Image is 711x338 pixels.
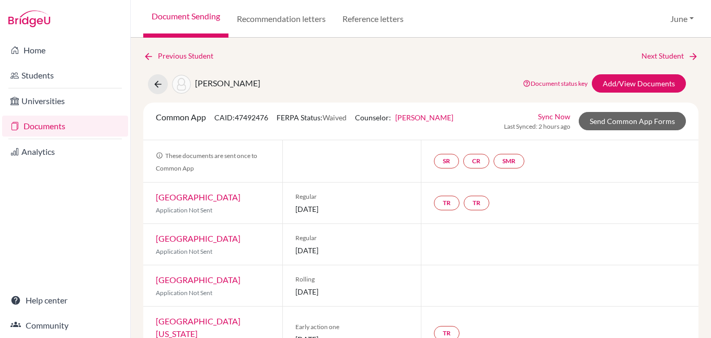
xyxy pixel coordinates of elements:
[323,113,347,122] span: Waived
[2,315,128,336] a: Community
[295,192,409,201] span: Regular
[2,91,128,111] a: Universities
[2,141,128,162] a: Analytics
[504,122,570,131] span: Last Synced: 2 hours ago
[156,247,212,255] span: Application Not Sent
[295,233,409,243] span: Regular
[395,113,453,122] a: [PERSON_NAME]
[277,113,347,122] span: FERPA Status:
[156,112,206,122] span: Common App
[195,78,260,88] span: [PERSON_NAME]
[463,154,489,168] a: CR
[156,233,240,243] a: [GEOGRAPHIC_DATA]
[214,113,268,122] span: CAID: 47492476
[666,9,698,29] button: June
[355,113,453,122] span: Counselor:
[143,50,222,62] a: Previous Student
[156,152,257,172] span: These documents are sent once to Common App
[8,10,50,27] img: Bridge-U
[538,111,570,122] a: Sync Now
[295,204,409,215] span: [DATE]
[156,192,240,202] a: [GEOGRAPHIC_DATA]
[156,289,212,297] span: Application Not Sent
[579,112,686,130] a: Send Common App Forms
[156,206,212,214] span: Application Not Sent
[434,154,459,168] a: SR
[641,50,698,62] a: Next Student
[523,80,588,87] a: Document status key
[2,290,128,311] a: Help center
[295,245,409,256] span: [DATE]
[156,275,240,285] a: [GEOGRAPHIC_DATA]
[464,196,489,210] a: TR
[295,286,409,297] span: [DATE]
[434,196,460,210] a: TR
[2,40,128,61] a: Home
[494,154,524,168] a: SMR
[2,65,128,86] a: Students
[592,74,686,93] a: Add/View Documents
[295,275,409,284] span: Rolling
[2,116,128,137] a: Documents
[295,322,409,332] span: Early action one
